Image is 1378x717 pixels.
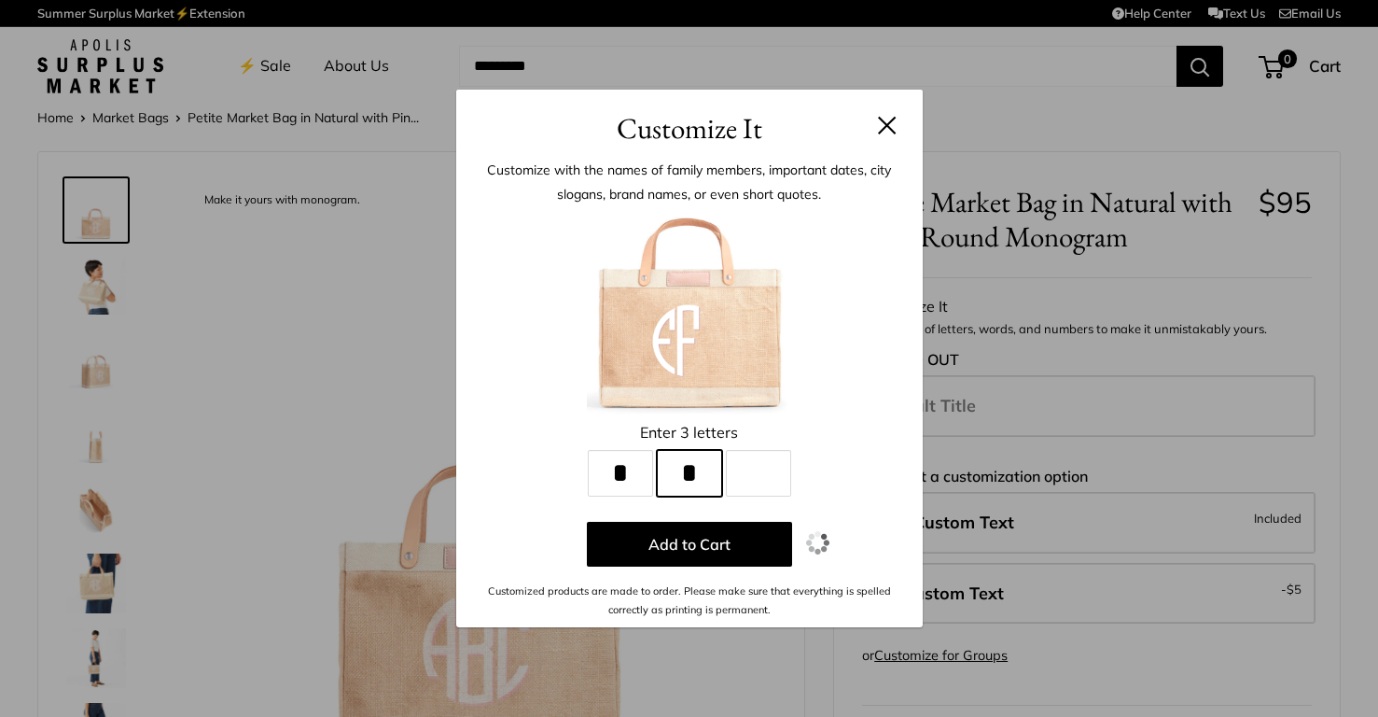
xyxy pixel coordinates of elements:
[484,419,895,447] div: Enter 3 letters
[484,582,895,620] p: Customized products are made to order. Please make sure that everything is spelled correctly as p...
[806,531,829,555] img: loading.gif
[587,211,792,416] img: customizer-prod
[484,106,895,150] h3: Customize It
[484,158,895,206] p: Customize with the names of family members, important dates, city slogans, brand names, or even s...
[587,522,792,567] button: Add to Cart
